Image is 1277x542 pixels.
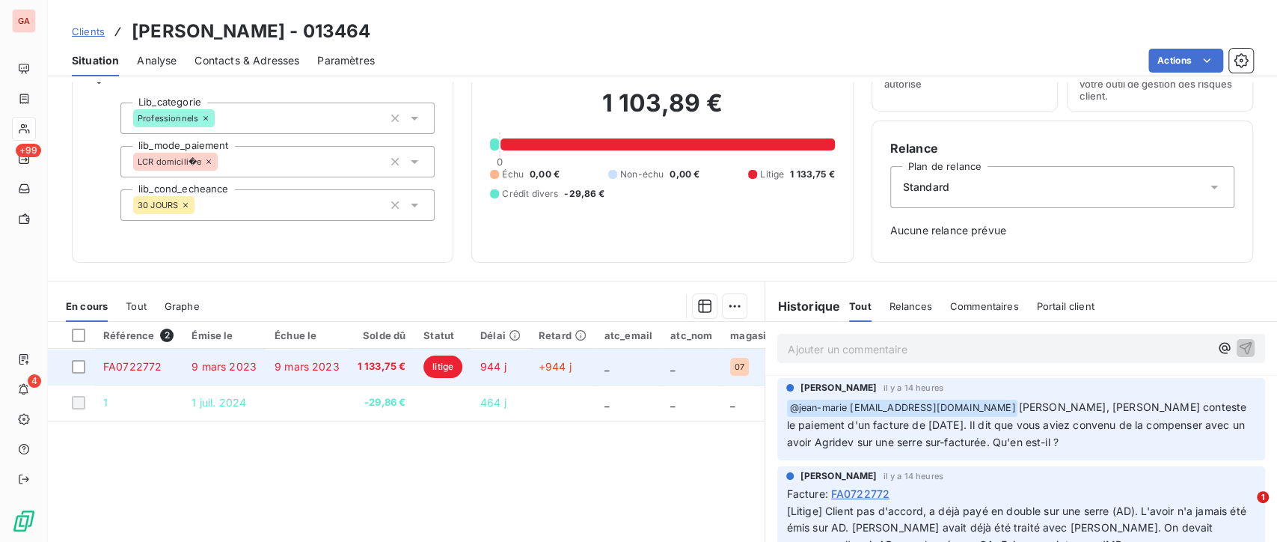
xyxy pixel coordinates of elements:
span: 944 j [480,360,506,373]
span: Commentaires [950,300,1019,312]
div: Référence [103,329,174,342]
div: Statut [423,329,462,341]
span: FA0722772 [103,360,162,373]
span: 9 mars 2023 [192,360,257,373]
span: 1 133,75 € [790,168,835,181]
span: Contacts & Adresses [195,53,299,68]
div: GA [12,9,36,33]
span: Aucune relance prévue [890,223,1234,238]
h6: Historique [765,297,840,315]
div: Solde dû [358,329,406,341]
span: _ [670,360,675,373]
span: Professionnels [138,114,198,123]
span: -29,86 € [564,187,604,201]
span: _ [730,396,735,409]
div: atc_nom [670,329,712,341]
span: [PERSON_NAME] [800,381,877,395]
div: Émise le [192,329,257,341]
span: @ jean-marie [EMAIL_ADDRESS][DOMAIN_NAME] [787,400,1017,417]
span: 0 [497,156,503,168]
div: magasin [730,329,772,341]
span: 0,00 € [670,168,699,181]
span: Non-échu [620,168,664,181]
span: Facture : [786,486,827,502]
span: Tout [849,300,872,312]
span: 4 [28,374,41,388]
span: +944 j [539,360,572,373]
div: Délai [480,329,521,341]
input: Ajouter une valeur [218,155,230,168]
div: atc_email [604,329,652,341]
span: 0,00 € [530,168,560,181]
input: Ajouter une valeur [195,198,206,212]
span: Échu [502,168,524,181]
iframe: Intercom live chat [1226,491,1262,527]
span: Tout [126,300,147,312]
span: il y a 14 heures [883,472,943,481]
span: _ [604,360,609,373]
span: En cours [66,300,108,312]
span: -29,86 € [358,395,406,410]
span: Paramètres [317,53,375,68]
span: LCR domicili�e [138,157,201,166]
span: Clients [72,25,105,37]
span: litige [423,356,462,378]
span: Standard [903,180,949,195]
span: 1 juil. 2024 [192,396,246,409]
h3: [PERSON_NAME] - 013464 [132,18,370,45]
div: Retard [539,329,587,341]
span: FA0722772 [831,486,889,502]
span: 1 133,75 € [358,359,406,374]
span: 464 j [480,396,506,409]
span: +99 [16,144,41,157]
span: _ [670,396,675,409]
div: Échue le [275,329,340,341]
h6: Relance [890,139,1234,157]
span: Analyse [137,53,177,68]
span: [PERSON_NAME] [800,469,877,483]
span: 1 [103,396,108,409]
span: Litige [760,168,784,181]
h2: 1 103,89 € [490,88,834,133]
button: Actions [1148,49,1223,73]
span: 30 JOURS [138,201,178,210]
span: _ [604,396,609,409]
span: 1 [1257,491,1269,503]
span: Portail client [1037,300,1094,312]
input: Ajouter une valeur [215,112,227,125]
span: 2 [160,329,174,342]
span: Graphe [165,300,200,312]
span: [PERSON_NAME], [PERSON_NAME] conteste le paiement d'un facture de [DATE]. Il dit que vous aviez c... [786,401,1249,448]
a: Clients [72,24,105,39]
span: il y a 14 heures [883,383,943,392]
img: Logo LeanPay [12,509,36,533]
span: Crédit divers [502,187,558,201]
span: Situation [72,53,119,68]
span: Relances [889,300,932,312]
span: Surveiller ce client en intégrant votre outil de gestion des risques client. [1080,66,1240,102]
span: 9 mars 2023 [275,360,340,373]
span: 07 [735,362,744,371]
